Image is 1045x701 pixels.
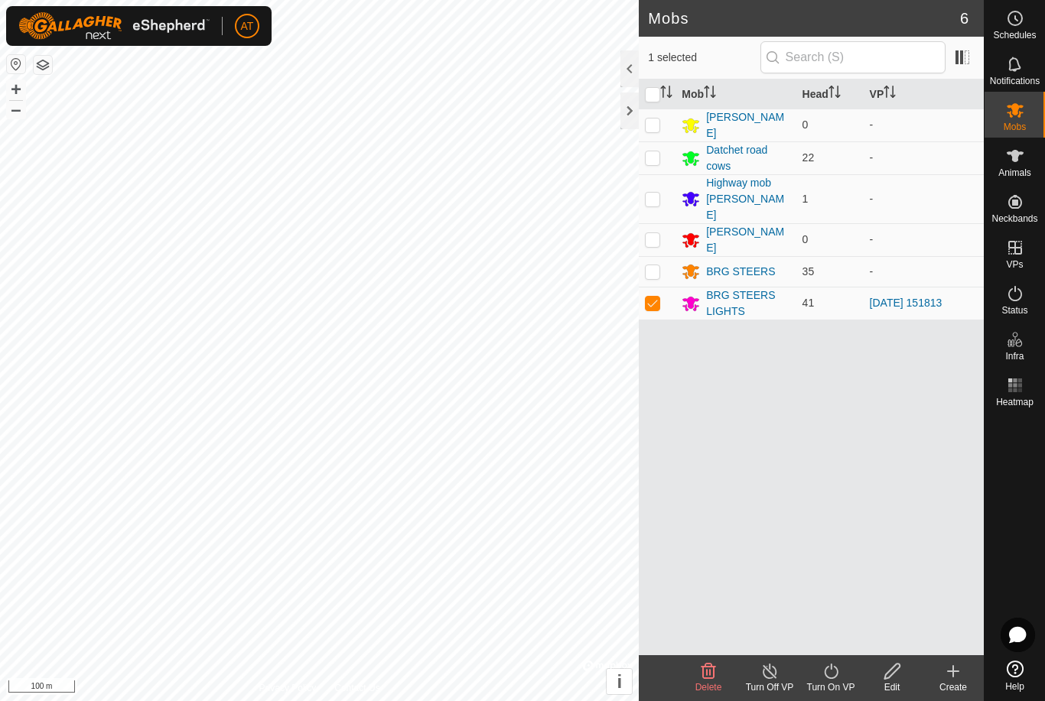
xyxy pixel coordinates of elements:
[990,76,1040,86] span: Notifications
[861,680,923,694] div: Edit
[334,681,379,695] a: Contact Us
[802,193,809,205] span: 1
[993,31,1036,40] span: Schedules
[829,88,841,100] p-sorticon: Activate to sort
[259,681,317,695] a: Privacy Policy
[802,233,809,245] span: 0
[884,88,896,100] p-sorticon: Activate to sort
[648,9,960,28] h2: Mobs
[796,80,864,109] th: Head
[991,214,1037,223] span: Neckbands
[617,671,622,692] span: i
[706,224,789,256] div: [PERSON_NAME]
[704,88,716,100] p-sorticon: Activate to sort
[706,175,789,223] div: Highway mob [PERSON_NAME]
[998,168,1031,177] span: Animals
[676,80,796,109] th: Mob
[18,12,210,40] img: Gallagher Logo
[706,287,789,320] div: BRG STEERS LIGHTS
[802,118,809,131] span: 0
[241,18,254,34] span: AT
[706,142,789,174] div: Datchet road cows
[1005,352,1024,361] span: Infra
[864,223,984,256] td: -
[864,109,984,141] td: -
[864,174,984,223] td: -
[864,141,984,174] td: -
[923,680,984,694] div: Create
[695,682,722,693] span: Delete
[985,654,1045,697] a: Help
[706,264,775,280] div: BRG STEERS
[864,80,984,109] th: VP
[706,109,789,141] div: [PERSON_NAME]
[660,88,672,100] p-sorticon: Activate to sort
[1005,682,1024,691] span: Help
[1001,306,1027,315] span: Status
[7,55,25,73] button: Reset Map
[802,151,815,164] span: 22
[960,7,968,30] span: 6
[800,680,861,694] div: Turn On VP
[1004,122,1026,131] span: Mobs
[802,297,815,309] span: 41
[739,680,800,694] div: Turn Off VP
[996,398,1034,407] span: Heatmap
[7,100,25,118] button: –
[34,56,52,74] button: Map Layers
[802,265,815,277] span: 35
[760,41,946,73] input: Search (S)
[607,669,632,694] button: i
[7,80,25,99] button: +
[864,256,984,287] td: -
[870,297,942,309] a: [DATE] 151813
[1006,260,1023,269] span: VPs
[648,50,760,66] span: 1 selected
